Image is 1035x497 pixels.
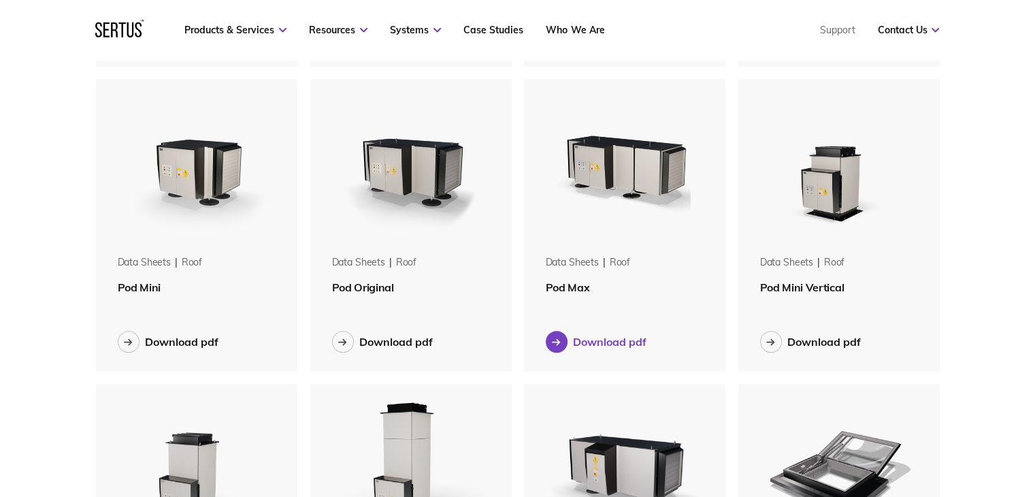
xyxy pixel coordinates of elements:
[824,256,844,270] div: roof
[309,24,367,36] a: Resources
[760,256,813,270] div: Data Sheets
[118,331,218,353] button: Download pdf
[332,280,394,294] span: Pod Original
[760,280,844,294] span: Pod Mini Vertical
[184,24,286,36] a: Products & Services
[359,335,433,349] div: Download pdf
[463,24,523,36] a: Case Studies
[182,256,202,270] div: roof
[610,256,630,270] div: roof
[546,331,646,353] button: Download pdf
[118,256,171,270] div: Data Sheets
[546,280,590,294] span: Pod Max
[877,24,939,36] a: Contact Us
[332,256,385,270] div: Data Sheets
[390,24,441,36] a: Systems
[332,331,433,353] button: Download pdf
[396,256,416,270] div: roof
[546,24,604,36] a: Who We Are
[791,340,1035,497] iframe: Chat Widget
[819,24,855,36] a: Support
[145,335,218,349] div: Download pdf
[573,335,646,349] div: Download pdf
[787,335,861,349] div: Download pdf
[118,280,161,294] span: Pod Mini
[760,331,861,353] button: Download pdf
[546,256,599,270] div: Data Sheets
